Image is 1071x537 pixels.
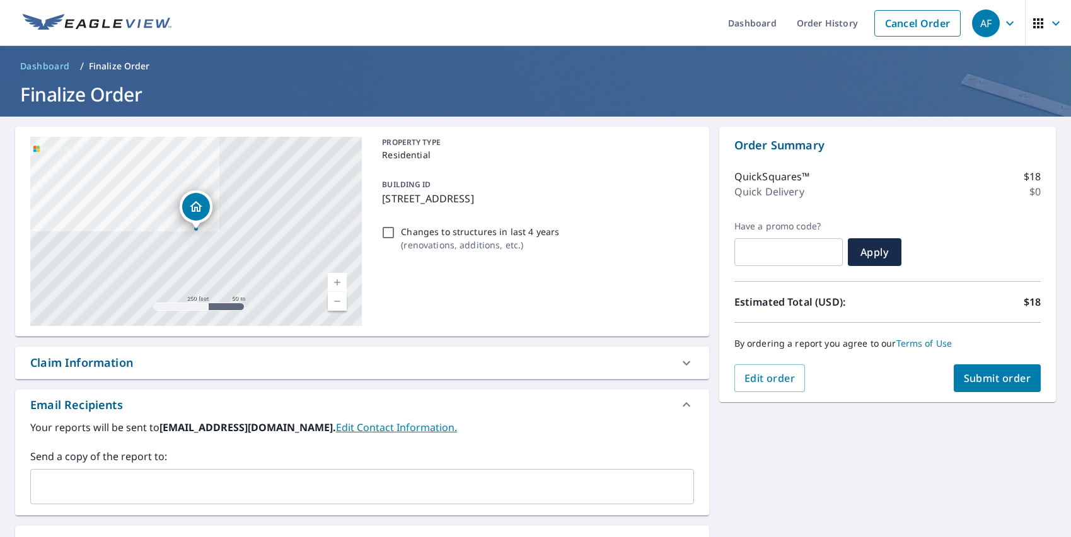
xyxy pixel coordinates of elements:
[896,337,952,349] a: Terms of Use
[734,184,804,199] p: Quick Delivery
[30,396,123,413] div: Email Recipients
[972,9,1000,37] div: AF
[744,371,796,385] span: Edit order
[382,137,688,148] p: PROPERTY TYPE
[1029,184,1041,199] p: $0
[382,148,688,161] p: Residential
[382,191,688,206] p: [STREET_ADDRESS]
[89,60,150,72] p: Finalize Order
[30,449,694,464] label: Send a copy of the report to:
[848,238,901,266] button: Apply
[734,338,1041,349] p: By ordering a report you agree to our
[1024,294,1041,309] p: $18
[15,56,1056,76] nav: breadcrumb
[382,179,431,190] p: BUILDING ID
[734,294,888,309] p: Estimated Total (USD):
[20,60,70,72] span: Dashboard
[15,56,75,76] a: Dashboard
[30,354,133,371] div: Claim Information
[336,420,457,434] a: EditContactInfo
[328,273,347,292] a: Current Level 17, Zoom In
[964,371,1031,385] span: Submit order
[328,292,347,311] a: Current Level 17, Zoom Out
[159,420,336,434] b: [EMAIL_ADDRESS][DOMAIN_NAME].
[15,347,709,379] div: Claim Information
[80,59,84,74] li: /
[401,225,559,238] p: Changes to structures in last 4 years
[858,245,891,259] span: Apply
[734,364,806,392] button: Edit order
[874,10,961,37] a: Cancel Order
[1024,169,1041,184] p: $18
[734,169,810,184] p: QuickSquares™
[30,420,694,435] label: Your reports will be sent to
[23,14,171,33] img: EV Logo
[180,190,212,229] div: Dropped pin, building 1, Residential property, 17761 State Route 49 Edon, OH 43518
[401,238,559,251] p: ( renovations, additions, etc. )
[15,390,709,420] div: Email Recipients
[734,221,843,232] label: Have a promo code?
[15,81,1056,107] h1: Finalize Order
[734,137,1041,154] p: Order Summary
[954,364,1041,392] button: Submit order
